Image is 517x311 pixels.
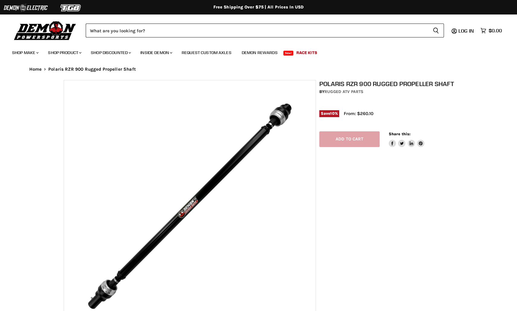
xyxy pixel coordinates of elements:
a: $0.00 [477,26,505,35]
span: 10 [330,111,334,116]
a: Demon Rewards [237,46,282,59]
span: Save % [319,110,339,117]
a: Rugged ATV Parts [324,89,363,94]
span: Share this: [389,132,410,136]
a: Log in [456,28,477,34]
ul: Main menu [8,44,500,59]
div: Free Shipping Over $75 | All Prices In USD [17,5,500,10]
span: $0.00 [489,28,502,34]
a: Inside Demon [136,46,176,59]
h1: Polaris RZR 900 Rugged Propeller Shaft [319,80,457,88]
div: by [319,88,457,95]
input: Search [86,24,428,37]
aside: Share this: [389,131,425,147]
nav: Breadcrumbs [17,67,500,72]
a: Shop Product [43,46,85,59]
span: Log in [458,28,474,34]
a: Shop Discounted [86,46,135,59]
a: Shop Make [8,46,42,59]
span: Polaris RZR 900 Rugged Propeller Shaft [48,67,136,72]
form: Product [86,24,444,37]
img: Demon Electric Logo 2 [3,2,48,14]
span: New! [283,51,294,56]
img: TGB Logo 2 [48,2,94,14]
a: Home [29,67,42,72]
span: From: $260.10 [344,111,373,116]
a: Race Kits [292,46,322,59]
a: Request Custom Axles [177,46,236,59]
button: Search [428,24,444,37]
img: Demon Powersports [12,20,78,41]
